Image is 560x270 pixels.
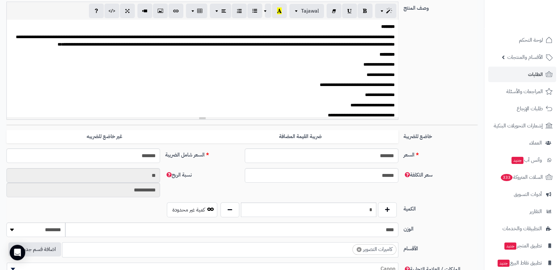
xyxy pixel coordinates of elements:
span: جديد [504,243,516,250]
a: التطبيقات والخدمات [488,221,556,236]
span: وآتس آب [511,156,542,165]
label: خاضع للضريبة [401,130,480,140]
span: تطبيق نقاط البيع [497,258,542,267]
label: وصف المنتج [401,2,480,12]
span: Tajawal [301,7,319,15]
label: غير خاضع للضريبه [6,130,202,143]
li: كاميرات التصوير [352,244,396,255]
a: أدوات التسويق [488,187,556,202]
a: لوحة التحكم [488,32,556,48]
label: السعر شامل الضريبة [163,148,242,159]
span: إشعارات التحويلات البنكية [494,121,543,130]
a: الطلبات [488,67,556,82]
span: السلات المتروكة [500,173,543,182]
span: لوحة التحكم [519,36,543,45]
div: Open Intercom Messenger [10,245,25,260]
span: الطلبات [528,70,543,79]
span: الأقسام والمنتجات [507,53,543,62]
label: الوزن [401,222,480,233]
a: إشعارات التحويلات البنكية [488,118,556,134]
label: ضريبة القيمة المضافة [202,130,398,143]
span: 333 [501,174,512,181]
a: السلات المتروكة333 [488,169,556,185]
label: الكمية [401,202,480,213]
a: العملاء [488,135,556,151]
button: Tajawal [289,4,324,18]
span: جديد [512,157,523,164]
span: نسبة الربح [165,171,192,179]
span: التطبيقات والخدمات [502,224,542,233]
a: المراجعات والأسئلة [488,84,556,99]
span: تطبيق المتجر [504,241,542,250]
span: جديد [498,260,510,267]
span: × [357,247,361,252]
a: وآتس آبجديد [488,152,556,168]
label: الأقسام [401,242,480,253]
a: طلبات الإرجاع [488,101,556,116]
span: أدوات التسويق [514,190,542,199]
span: المراجعات والأسئلة [506,87,543,96]
span: العملاء [529,138,542,147]
button: اضافة قسم جديد [8,242,61,256]
a: تطبيق المتجرجديد [488,238,556,254]
span: طلبات الإرجاع [517,104,543,113]
img: logo-2.png [516,17,554,31]
span: سعر التكلفة [404,171,433,179]
label: السعر [401,148,480,159]
span: التقارير [530,207,542,216]
a: التقارير [488,204,556,219]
